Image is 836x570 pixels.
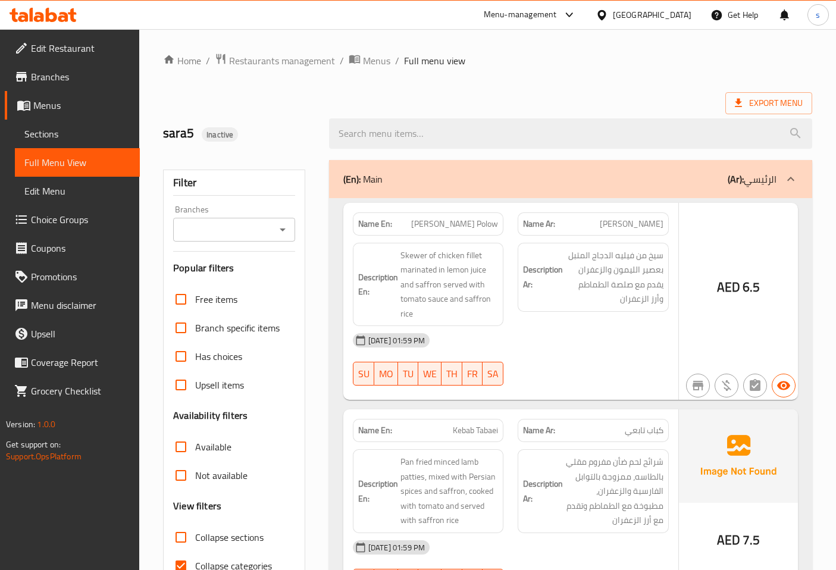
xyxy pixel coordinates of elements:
[5,234,140,262] a: Coupons
[33,98,130,112] span: Menus
[195,378,244,392] span: Upsell items
[163,54,201,68] a: Home
[772,374,796,397] button: Available
[404,54,465,68] span: Full menu view
[31,241,130,255] span: Coupons
[24,155,130,170] span: Full Menu View
[5,205,140,234] a: Choice Groups
[5,62,140,91] a: Branches
[743,374,767,397] button: Not has choices
[743,275,760,299] span: 6.5
[163,53,812,68] nav: breadcrumb
[523,477,563,506] strong: Description Ar:
[173,261,295,275] h3: Popular filters
[31,70,130,84] span: Branches
[379,365,393,383] span: MO
[735,96,803,111] span: Export Menu
[613,8,691,21] div: [GEOGRAPHIC_DATA]
[15,148,140,177] a: Full Menu View
[523,262,563,292] strong: Description Ar:
[163,124,315,142] h2: sara5
[195,292,237,306] span: Free items
[725,92,812,114] span: Export Menu
[329,118,812,149] input: search
[5,34,140,62] a: Edit Restaurant
[353,362,374,386] button: SU
[423,365,437,383] span: WE
[349,53,390,68] a: Menus
[565,248,663,306] span: سيخ من فيليه الدجاج المتبل بعصير الليمون والزعفران يقدم مع صلصة الطماطم وأرز الزعفران
[202,129,238,140] span: Inactive
[24,127,130,141] span: Sections
[453,424,498,437] span: Kebab Tabaei
[5,320,140,348] a: Upsell
[195,440,231,454] span: Available
[31,355,130,369] span: Coverage Report
[31,384,130,398] span: Grocery Checklist
[717,275,740,299] span: AED
[195,468,248,483] span: Not available
[343,170,361,188] b: (En):
[215,53,335,68] a: Restaurants management
[31,298,130,312] span: Menu disclaimer
[15,177,140,205] a: Edit Menu
[418,362,442,386] button: WE
[411,218,498,230] span: [PERSON_NAME] Polow
[173,409,248,422] h3: Availability filters
[403,365,414,383] span: TU
[484,8,557,22] div: Menu-management
[5,91,140,120] a: Menus
[625,424,663,437] span: كباب تابعي
[728,172,776,186] p: الرئيسي
[487,365,499,383] span: SA
[565,455,663,528] span: شرائح لحم ضأن مفروم مقلي بالطاسه، ممزوجة بالتوابل الفارسية والزعفران، مطبوخة مع الطماطم وتقدم مع ...
[400,248,499,321] span: Skewer of chicken fillet marinated in lemon juice and saffron served with tomato sauce and saffro...
[462,362,483,386] button: FR
[523,218,555,230] strong: Name Ar:
[467,365,478,383] span: FR
[717,528,740,552] span: AED
[31,327,130,341] span: Upsell
[340,54,344,68] li: /
[446,365,458,383] span: TH
[31,41,130,55] span: Edit Restaurant
[442,362,462,386] button: TH
[364,542,430,553] span: [DATE] 01:59 PM
[363,54,390,68] span: Menus
[358,218,392,230] strong: Name En:
[343,172,383,186] p: Main
[5,348,140,377] a: Coverage Report
[374,362,398,386] button: MO
[686,374,710,397] button: Not branch specific item
[398,362,418,386] button: TU
[816,8,820,21] span: s
[6,437,61,452] span: Get support on:
[195,530,264,544] span: Collapse sections
[523,424,555,437] strong: Name Ar:
[743,528,760,552] span: 7.5
[206,54,210,68] li: /
[173,499,221,513] h3: View filters
[5,262,140,291] a: Promotions
[5,291,140,320] a: Menu disclaimer
[195,349,242,364] span: Has choices
[173,170,295,196] div: Filter
[728,170,744,188] b: (Ar):
[202,127,238,142] div: Inactive
[229,54,335,68] span: Restaurants management
[400,455,499,528] span: Pan fried minced lamb patties, mixed with Persian spices and saffron, cooked with tomato and serv...
[395,54,399,68] li: /
[274,221,291,238] button: Open
[195,321,280,335] span: Branch specific items
[358,477,398,506] strong: Description En:
[15,120,140,148] a: Sections
[24,184,130,198] span: Edit Menu
[483,362,503,386] button: SA
[5,377,140,405] a: Grocery Checklist
[358,365,370,383] span: SU
[679,409,798,502] img: Ae5nvW7+0k+MAAAAAElFTkSuQmCC
[6,416,35,432] span: Version:
[364,335,430,346] span: [DATE] 01:59 PM
[31,212,130,227] span: Choice Groups
[37,416,55,432] span: 1.0.0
